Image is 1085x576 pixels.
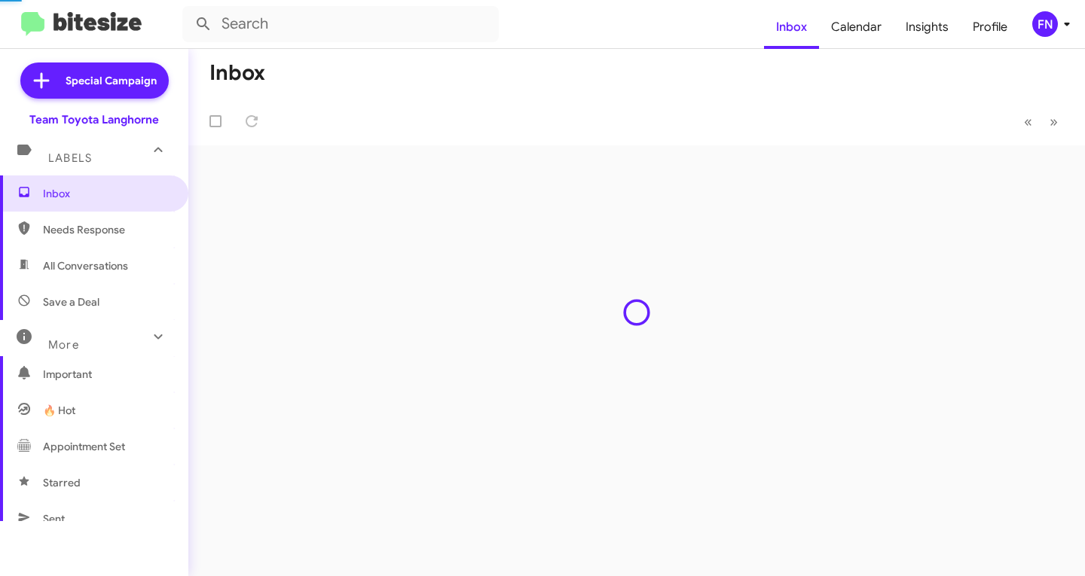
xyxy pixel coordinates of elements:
[66,73,157,88] span: Special Campaign
[894,5,961,49] a: Insights
[43,367,171,382] span: Important
[20,62,169,99] a: Special Campaign
[1050,112,1058,131] span: »
[43,222,171,237] span: Needs Response
[43,403,75,418] span: 🔥 Hot
[43,186,171,201] span: Inbox
[1032,11,1058,37] div: FN
[43,258,128,273] span: All Conversations
[209,61,265,85] h1: Inbox
[1019,11,1068,37] button: FN
[1016,106,1067,137] nav: Page navigation example
[43,439,125,454] span: Appointment Set
[764,5,819,49] a: Inbox
[1024,112,1032,131] span: «
[1041,106,1067,137] button: Next
[43,294,99,309] span: Save a Deal
[819,5,894,49] a: Calendar
[182,6,499,42] input: Search
[43,475,81,490] span: Starred
[48,151,92,165] span: Labels
[961,5,1019,49] a: Profile
[29,112,159,127] div: Team Toyota Langhorne
[1015,106,1041,137] button: Previous
[48,338,79,352] span: More
[43,511,65,526] span: Sent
